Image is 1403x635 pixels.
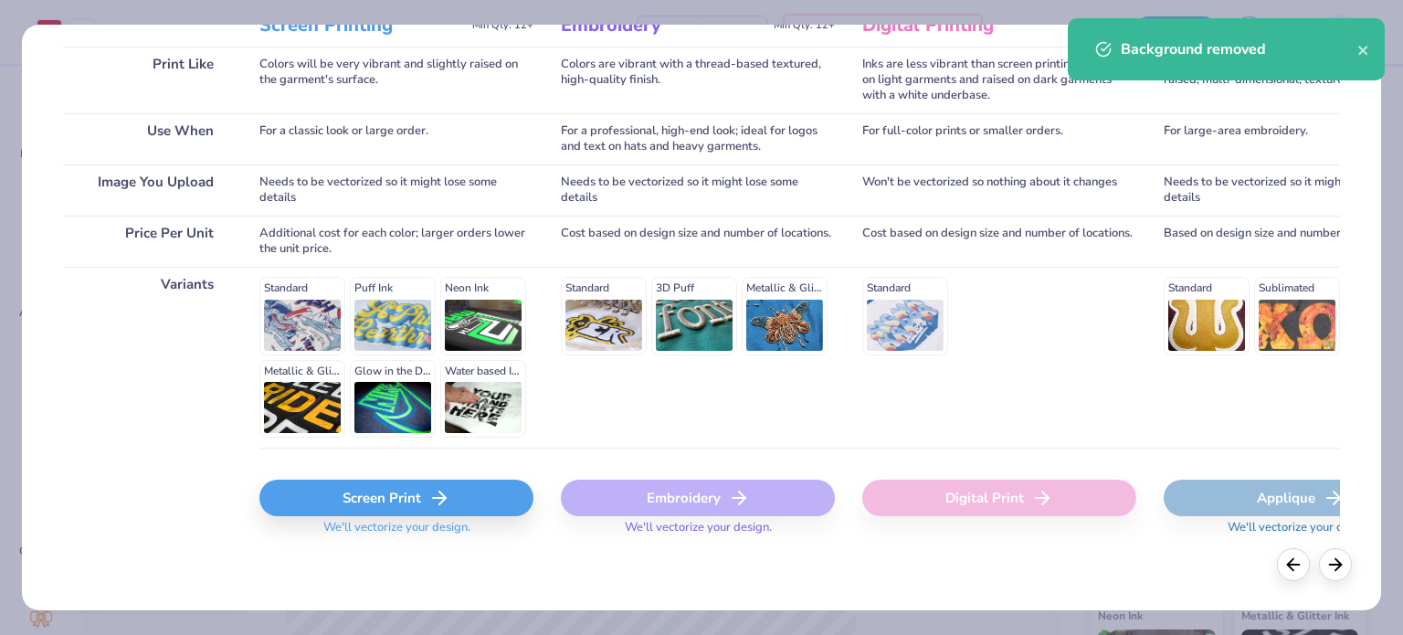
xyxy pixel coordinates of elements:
[259,113,533,164] div: For a classic look or large order.
[63,267,232,448] div: Variants
[1220,520,1382,546] span: We'll vectorize your design.
[862,113,1136,164] div: For full-color prints or smaller orders.
[259,216,533,267] div: Additional cost for each color; larger orders lower the unit price.
[1357,38,1370,60] button: close
[63,164,232,216] div: Image You Upload
[259,480,533,516] div: Screen Print
[561,14,766,37] h3: Embroidery
[561,47,835,113] div: Colors are vibrant with a thread-based textured, high-quality finish.
[862,47,1136,113] div: Inks are less vibrant than screen printing; smooth on light garments and raised on dark garments ...
[862,480,1136,516] div: Digital Print
[561,216,835,267] div: Cost based on design size and number of locations.
[259,14,465,37] h3: Screen Printing
[862,216,1136,267] div: Cost based on design size and number of locations.
[561,113,835,164] div: For a professional, high-end look; ideal for logos and text on hats and heavy garments.
[617,520,779,546] span: We'll vectorize your design.
[561,480,835,516] div: Embroidery
[259,164,533,216] div: Needs to be vectorized so it might lose some details
[63,47,232,113] div: Print Like
[862,164,1136,216] div: Won't be vectorized so nothing about it changes
[472,19,533,32] span: Min Qty: 12+
[63,216,232,267] div: Price Per Unit
[774,19,835,32] span: Min Qty: 12+
[862,14,1068,37] h3: Digital Printing
[63,113,232,164] div: Use When
[561,164,835,216] div: Needs to be vectorized so it might lose some details
[1121,38,1357,60] div: Background removed
[259,47,533,113] div: Colors will be very vibrant and slightly raised on the garment's surface.
[316,520,478,546] span: We'll vectorize your design.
